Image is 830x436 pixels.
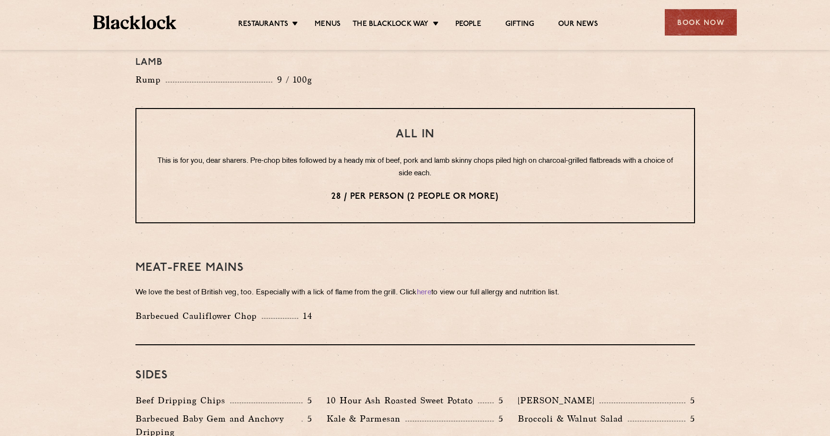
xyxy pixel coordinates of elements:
[353,20,428,30] a: The Blacklock Way
[327,412,405,425] p: Kale & Parmesan
[156,191,675,203] p: 28 / per person (2 people or more)
[685,412,695,425] p: 5
[494,394,503,407] p: 5
[518,412,628,425] p: Broccoli & Walnut Salad
[303,412,312,425] p: 5
[156,155,675,180] p: This is for you, dear sharers. Pre-chop bites followed by a heady mix of beef, pork and lamb skin...
[156,128,675,141] h3: All In
[272,73,312,86] p: 9 / 100g
[135,286,695,300] p: We love the best of British veg, too. Especially with a lick of flame from the grill. Click to vi...
[665,9,737,36] div: Book Now
[417,289,431,296] a: here
[298,310,312,322] p: 14
[327,394,478,407] p: 10 Hour Ash Roasted Sweet Potato
[315,20,341,30] a: Menus
[518,394,599,407] p: [PERSON_NAME]
[505,20,534,30] a: Gifting
[135,262,695,274] h3: Meat-Free mains
[135,73,166,86] p: Rump
[303,394,312,407] p: 5
[238,20,288,30] a: Restaurants
[558,20,598,30] a: Our News
[93,15,176,29] img: BL_Textured_Logo-footer-cropped.svg
[455,20,481,30] a: People
[135,369,695,382] h3: Sides
[685,394,695,407] p: 5
[494,412,503,425] p: 5
[135,57,695,68] h4: Lamb
[135,309,262,323] p: Barbecued Cauliflower Chop
[135,394,230,407] p: Beef Dripping Chips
